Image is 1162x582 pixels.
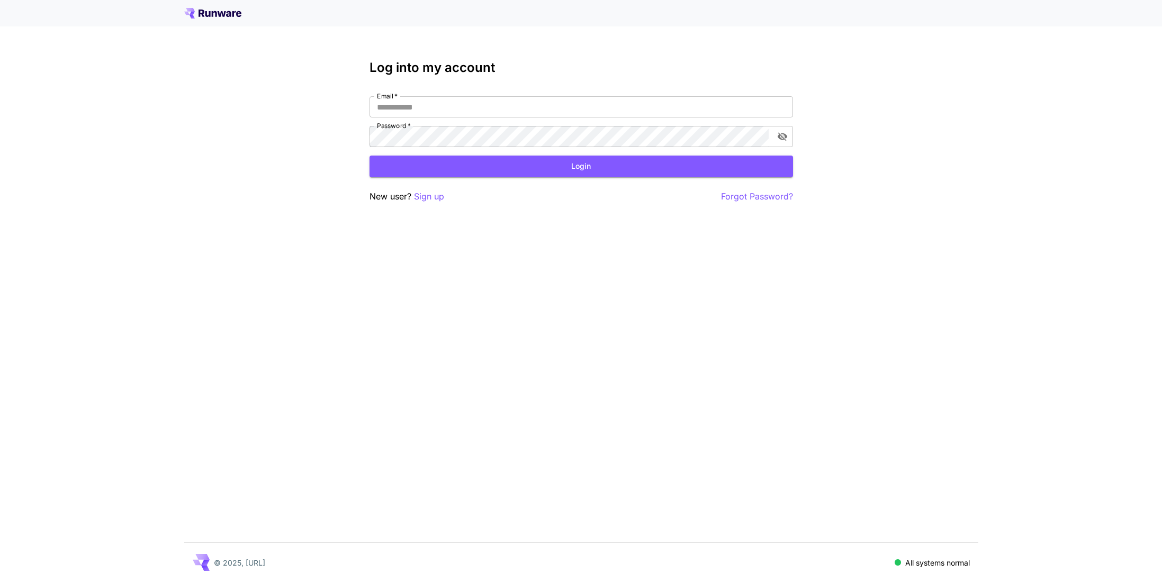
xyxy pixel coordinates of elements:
button: Forgot Password? [721,190,793,203]
label: Password [377,121,411,130]
button: Login [370,156,793,177]
button: Sign up [414,190,444,203]
p: © 2025, [URL] [214,557,265,568]
label: Email [377,92,398,101]
p: New user? [370,190,444,203]
h3: Log into my account [370,60,793,75]
button: toggle password visibility [773,127,792,146]
p: All systems normal [905,557,970,568]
